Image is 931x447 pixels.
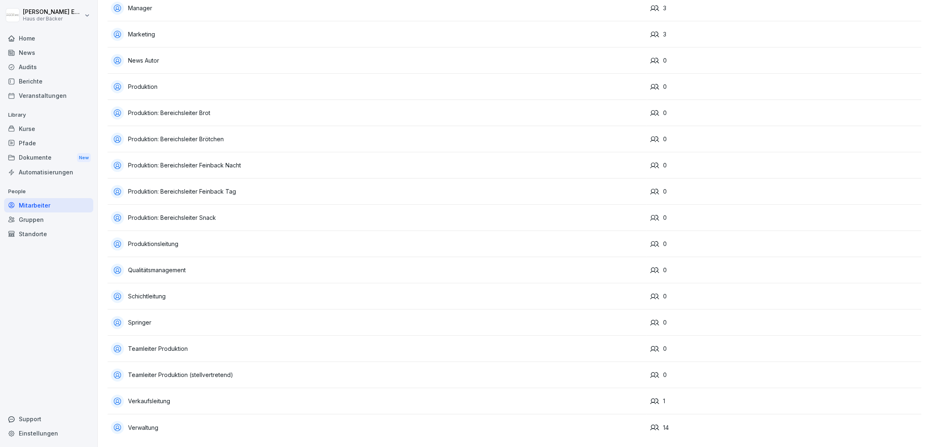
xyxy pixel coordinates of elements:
[650,397,918,406] div: 1
[4,426,93,440] a: Einstellungen
[650,318,918,327] div: 0
[111,264,643,277] div: Qualitätsmanagement
[111,395,643,408] div: Verkaufsleitung
[111,342,643,355] div: Teamleiter Produktion
[4,122,93,136] a: Kurse
[4,136,93,150] a: Pfade
[650,4,918,13] div: 3
[650,187,918,196] div: 0
[650,292,918,301] div: 0
[650,370,918,379] div: 0
[650,135,918,144] div: 0
[650,239,918,248] div: 0
[650,82,918,91] div: 0
[4,212,93,227] a: Gruppen
[650,108,918,117] div: 0
[4,150,93,165] div: Dokumente
[650,30,918,39] div: 3
[4,88,93,103] a: Veranstaltungen
[650,423,918,432] div: 14
[4,74,93,88] a: Berichte
[650,266,918,275] div: 0
[111,421,643,434] div: Verwaltung
[4,412,93,426] div: Support
[4,150,93,165] a: DokumenteNew
[4,185,93,198] p: People
[111,211,643,224] div: Produktion: Bereichsleiter Snack
[111,290,643,303] div: Schichtleitung
[111,316,643,329] div: Springer
[111,80,643,93] div: Produktion
[111,185,643,198] div: Produktion: Bereichsleiter Feinback Tag
[650,161,918,170] div: 0
[4,198,93,212] a: Mitarbeiter
[111,2,643,15] div: Manager
[4,31,93,45] a: Home
[77,153,91,163] div: New
[111,368,643,382] div: Teamleiter Produktion (stellvertretend)
[4,108,93,122] p: Library
[111,133,643,146] div: Produktion: Bereichsleiter Brötchen
[111,28,643,41] div: Marketing
[4,60,93,74] a: Audits
[650,213,918,222] div: 0
[111,159,643,172] div: Produktion: Bereichsleiter Feinback Nacht
[111,237,643,251] div: Produktionsleitung
[4,45,93,60] a: News
[23,9,83,16] p: [PERSON_NAME] Ehlerding
[23,16,83,22] p: Haus der Bäcker
[4,227,93,241] a: Standorte
[111,54,643,67] div: News Autor
[4,165,93,179] a: Automatisierungen
[650,344,918,353] div: 0
[111,106,643,120] div: Produktion: Bereichsleiter Brot
[650,56,918,65] div: 0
